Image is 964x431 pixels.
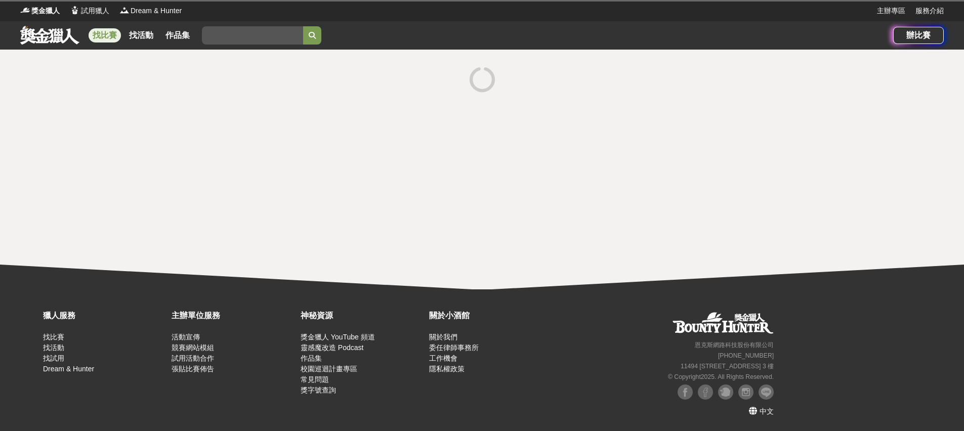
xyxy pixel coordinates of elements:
[301,343,363,352] a: 靈感魔改造 Podcast
[668,373,774,380] small: © Copyright 2025 . All Rights Reserved.
[172,333,200,341] a: 活動宣傳
[43,354,64,362] a: 找試用
[119,5,130,15] img: Logo
[301,310,424,322] div: 神秘資源
[81,6,109,16] span: 試用獵人
[172,365,214,373] a: 張貼比賽佈告
[125,28,157,42] a: 找活動
[718,352,774,359] small: [PHONE_NUMBER]
[70,6,109,16] a: Logo試用獵人
[429,333,457,341] a: 關於我們
[31,6,60,16] span: 獎金獵人
[678,384,693,400] img: Facebook
[760,407,774,415] span: 中文
[915,6,944,16] a: 服務介紹
[89,28,121,42] a: 找比賽
[301,365,357,373] a: 校園巡迴計畫專區
[301,375,329,383] a: 常見問題
[429,343,479,352] a: 委任律師事務所
[301,354,322,362] a: 作品集
[301,333,375,341] a: 獎金獵人 YouTube 頻道
[698,384,713,400] img: Facebook
[429,310,553,322] div: 關於小酒館
[172,354,214,362] a: 試用活動合作
[681,363,774,370] small: 11494 [STREET_ADDRESS] 3 樓
[20,5,30,15] img: Logo
[738,384,753,400] img: Instagram
[695,341,774,349] small: 恩克斯網路科技股份有限公司
[20,6,60,16] a: Logo獎金獵人
[43,343,64,352] a: 找活動
[877,6,905,16] a: 主辦專區
[43,310,166,322] div: 獵人服務
[429,354,457,362] a: 工作機會
[172,343,214,352] a: 競賽網站模組
[43,333,64,341] a: 找比賽
[301,386,336,394] a: 獎字號查詢
[119,6,182,16] a: LogoDream & Hunter
[131,6,182,16] span: Dream & Hunter
[161,28,194,42] a: 作品集
[172,310,295,322] div: 主辦單位服務
[893,27,944,44] a: 辦比賽
[429,365,465,373] a: 隱私權政策
[718,384,733,400] img: Plurk
[759,384,774,400] img: LINE
[70,5,80,15] img: Logo
[43,365,94,373] a: Dream & Hunter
